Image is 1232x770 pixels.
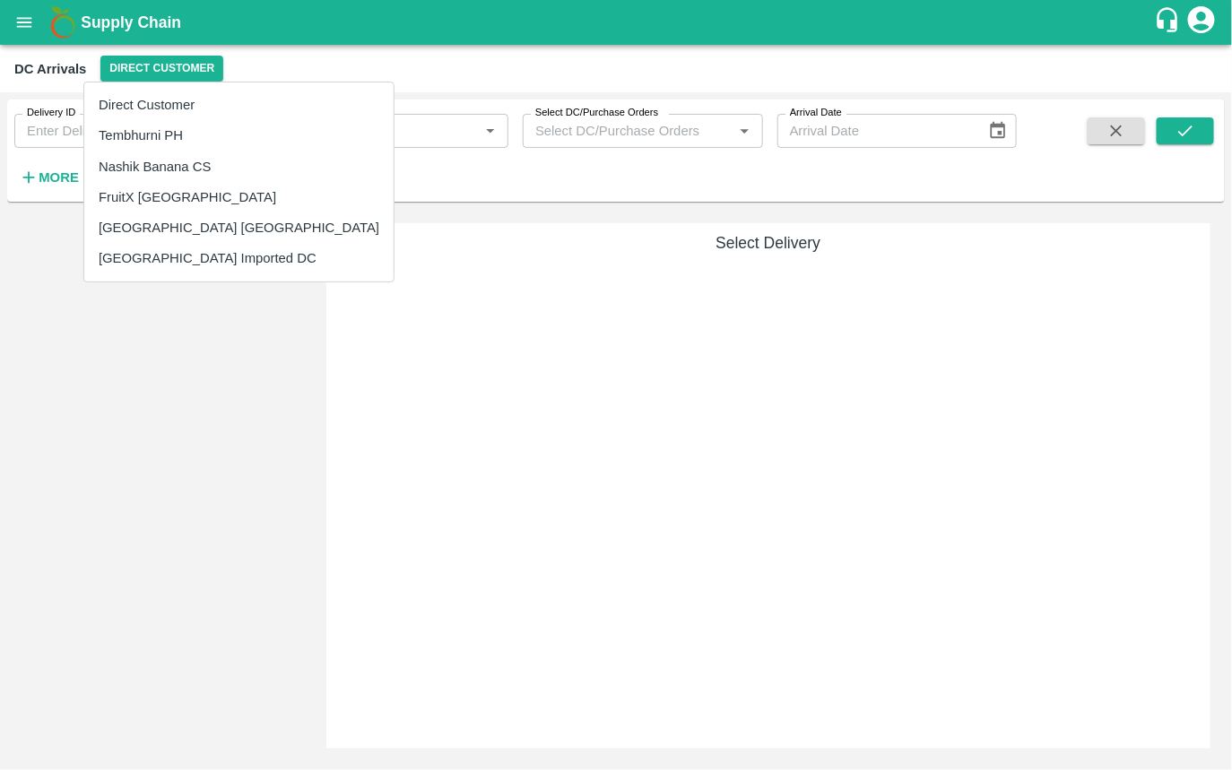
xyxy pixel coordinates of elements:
[84,120,394,151] li: Tembhurni PH
[84,182,394,212] li: FruitX [GEOGRAPHIC_DATA]
[84,90,394,120] li: Direct Customer
[84,243,394,273] li: [GEOGRAPHIC_DATA] Imported DC
[84,151,394,182] li: Nashik Banana CS
[84,212,394,243] li: [GEOGRAPHIC_DATA] [GEOGRAPHIC_DATA]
